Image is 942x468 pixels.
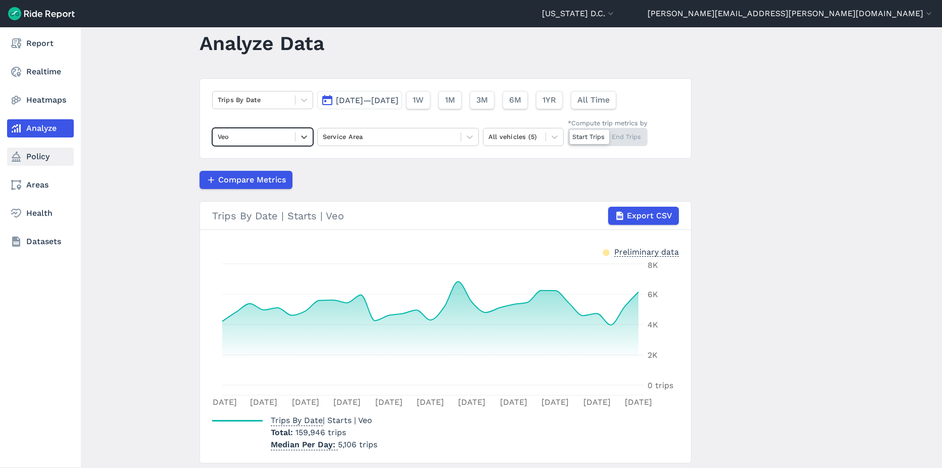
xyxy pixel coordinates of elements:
button: 6M [503,91,528,109]
a: Realtime [7,63,74,81]
span: Trips By Date [271,412,323,426]
tspan: 2K [648,350,658,360]
tspan: 6K [648,290,658,299]
div: Trips By Date | Starts | Veo [212,207,679,225]
span: 1YR [542,94,556,106]
tspan: [DATE] [583,397,610,407]
a: Health [7,204,74,222]
tspan: 8K [648,260,658,270]
tspan: [DATE] [375,397,402,407]
a: Analyze [7,119,74,137]
tspan: [DATE] [458,397,485,407]
tspan: [DATE] [210,397,237,407]
tspan: [DATE] [333,397,361,407]
button: [DATE]—[DATE] [317,91,402,109]
span: 3M [476,94,488,106]
a: Areas [7,176,74,194]
tspan: 4K [648,320,658,330]
div: Preliminary data [614,246,679,257]
a: Policy [7,148,74,166]
button: 1W [406,91,430,109]
div: *Compute trip metrics by [568,118,648,128]
p: 5,106 trips [271,439,377,451]
button: [PERSON_NAME][EMAIL_ADDRESS][PERSON_NAME][DOMAIN_NAME] [648,8,934,20]
tspan: [DATE] [291,397,319,407]
button: Compare Metrics [200,171,292,189]
h1: Analyze Data [200,29,324,57]
img: Ride Report [8,7,75,20]
a: Datasets [7,232,74,251]
tspan: 0 trips [648,381,673,390]
span: All Time [577,94,610,106]
span: 1W [413,94,424,106]
span: Total [271,428,295,437]
span: Median Per Day [271,437,338,450]
span: [DATE]—[DATE] [336,96,399,105]
button: 1M [438,91,462,109]
tspan: [DATE] [417,397,444,407]
span: Export CSV [627,210,672,222]
a: Heatmaps [7,91,74,109]
button: [US_STATE] D.C. [542,8,616,20]
tspan: [DATE] [500,397,527,407]
a: Report [7,34,74,53]
button: All Time [571,91,616,109]
span: 159,946 trips [295,428,346,437]
span: Compare Metrics [218,174,286,186]
span: | Starts | Veo [271,415,372,425]
tspan: [DATE] [541,397,569,407]
span: 1M [445,94,455,106]
tspan: [DATE] [625,397,652,407]
tspan: [DATE] [250,397,277,407]
button: Export CSV [608,207,679,225]
span: 6M [509,94,521,106]
button: 3M [470,91,494,109]
button: 1YR [536,91,563,109]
